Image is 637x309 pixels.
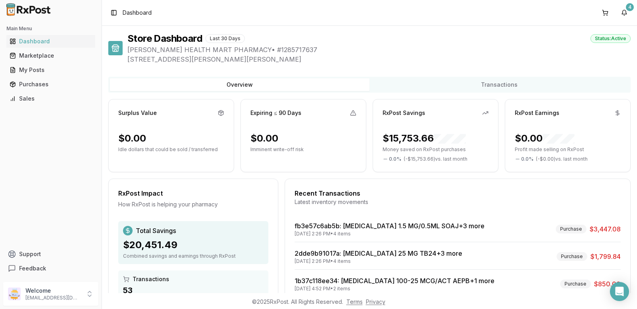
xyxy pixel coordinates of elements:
[10,52,92,60] div: Marketplace
[127,54,631,64] span: [STREET_ADDRESS][PERSON_NAME][PERSON_NAME]
[123,9,152,17] span: Dashboard
[8,288,21,300] img: User avatar
[10,80,92,88] div: Purchases
[295,189,621,198] div: Recent Transactions
[590,34,631,43] div: Status: Active
[295,286,494,292] div: [DATE] 4:52 PM • 2 items
[6,49,95,63] a: Marketplace
[6,91,95,106] a: Sales
[6,63,95,77] a: My Posts
[295,277,494,285] a: 1b37c118ee34: [MEDICAL_DATA] 100-25 MCG/ACT AEPB+1 more
[383,109,425,117] div: RxPost Savings
[127,45,631,54] span: [PERSON_NAME] HEALTH MART PHARMACY • # 1285717637
[618,6,631,19] button: 4
[560,280,591,288] div: Purchase
[295,231,485,237] div: [DATE] 2:26 PM • 4 items
[557,252,587,261] div: Purchase
[3,247,98,261] button: Support
[6,34,95,49] a: Dashboard
[556,225,586,233] div: Purchase
[295,249,462,257] a: 2dde9b91017a: [MEDICAL_DATA] 25 MG TB24+3 more
[590,224,621,234] span: $3,447.08
[295,198,621,206] div: Latest inventory movements
[127,32,202,45] h1: Store Dashboard
[10,37,92,45] div: Dashboard
[536,156,588,162] span: ( - $0.00 ) vs. last month
[3,3,54,16] img: RxPost Logo
[610,282,629,301] div: Open Intercom Messenger
[346,298,363,305] a: Terms
[515,132,574,145] div: $0.00
[118,200,268,208] div: How RxPost is helping your pharmacy
[369,78,629,91] button: Transactions
[3,49,98,62] button: Marketplace
[295,258,462,264] div: [DATE] 2:26 PM • 4 items
[515,146,621,153] p: Profit made selling on RxPost
[118,146,224,153] p: Idle dollars that could be sold / transferred
[626,3,634,11] div: 4
[383,132,466,145] div: $15,753.66
[10,95,92,103] div: Sales
[133,275,169,283] span: Transactions
[590,252,621,261] span: $1,799.84
[3,261,98,276] button: Feedback
[123,239,264,251] div: $20,451.49
[3,78,98,91] button: Purchases
[404,156,467,162] span: ( - $15,753.66 ) vs. last month
[118,109,157,117] div: Surplus Value
[366,298,385,305] a: Privacy
[110,78,369,91] button: Overview
[3,92,98,105] button: Sales
[19,264,46,272] span: Feedback
[118,189,268,198] div: RxPost Impact
[594,279,621,289] span: $850.00
[3,35,98,48] button: Dashboard
[521,156,533,162] span: 0.0 %
[123,253,264,259] div: Combined savings and earnings through RxPost
[123,285,264,296] div: 53
[295,222,485,230] a: fb3e57c6ab5b: [MEDICAL_DATA] 1.5 MG/0.5ML SOAJ+3 more
[6,25,95,32] h2: Main Menu
[25,287,81,295] p: Welcome
[250,132,278,145] div: $0.00
[136,226,176,235] span: Total Savings
[118,132,146,145] div: $0.00
[515,109,559,117] div: RxPost Earnings
[3,64,98,76] button: My Posts
[250,109,301,117] div: Expiring ≤ 90 Days
[250,146,356,153] p: Imminent write-off risk
[383,146,488,153] p: Money saved on RxPost purchases
[10,66,92,74] div: My Posts
[123,9,152,17] nav: breadcrumb
[389,156,401,162] span: 0.0 %
[205,34,245,43] div: Last 30 Days
[25,295,81,301] p: [EMAIL_ADDRESS][DOMAIN_NAME]
[6,77,95,91] a: Purchases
